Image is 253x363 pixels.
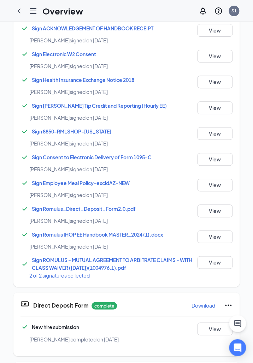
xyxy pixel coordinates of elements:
div: [PERSON_NAME] signed on [DATE] [29,63,241,70]
svg: Checkmark [20,24,29,32]
svg: Checkmark [20,76,29,84]
svg: Hamburger [29,7,37,15]
a: Sign [PERSON_NAME] Tip Credit and Reporting (Hourly EE) [32,102,167,109]
h5: Direct Deposit Form [33,301,89,309]
div: [PERSON_NAME] signed on [DATE] [29,37,241,44]
svg: Checkmark [20,204,29,213]
svg: QuestionInfo [214,7,223,15]
button: View [197,50,233,63]
button: View [197,179,233,191]
div: [PERSON_NAME] signed on [DATE] [29,217,241,224]
p: complete [92,302,117,309]
button: View [197,322,233,335]
button: View [197,153,233,166]
svg: Ellipses [224,301,233,309]
a: Sign Employee Meal Policy-excldAZ-NEW [32,180,130,186]
svg: Checkmark [20,50,29,58]
div: [PERSON_NAME] signed on [DATE] [29,191,241,198]
svg: Checkmark [20,127,29,136]
a: Sign Health Insurance Exchange Notice 2018 [32,77,134,83]
div: [PERSON_NAME] signed on [DATE] [29,114,241,121]
button: View [197,127,233,140]
a: Sign ACKNOWLEDGEMENT OF HANDBOOK RECEIPT [32,25,153,31]
svg: Checkmark [20,260,29,268]
div: [PERSON_NAME] signed on [DATE] [29,88,241,95]
svg: ChevronLeft [15,7,23,15]
svg: DirectDepositIcon [20,299,29,308]
button: View [197,101,233,114]
svg: Checkmark [20,153,29,161]
button: View [197,76,233,88]
a: Sign Romulus IHOP EE Handbook MASTER_2024 (1).docx [32,231,163,238]
button: View [197,256,233,269]
span: 2 of 2 signatures collected [29,272,90,279]
a: Sign Romulus_Direct_Deposit_Form2.0.pdf [32,206,136,212]
button: View [197,204,233,217]
h1: Overview [42,5,83,17]
button: Download [191,299,216,311]
span: New hire submission [32,323,79,330]
button: View [197,24,233,37]
a: Sign Consent to Electronic Delivery of Form 1095-C [32,154,152,160]
div: S1 [231,8,237,14]
div: [PERSON_NAME] signed on [DATE] [29,243,241,250]
button: View [197,230,233,243]
svg: Notifications [199,7,207,15]
a: Sign Electronic W2 Consent [32,51,96,57]
div: Open Intercom Messenger [229,339,246,356]
svg: Checkmark [20,101,29,110]
button: ChatActive [229,315,246,332]
div: [PERSON_NAME] signed on [DATE] [29,166,241,173]
a: Sign ROMULUS - MUTUAL AGREEMENT TO ARBITRATE CLAIMS - WITH CLASS WAIVER ([DATE])(1004976.1).pdf [32,257,192,271]
svg: Checkmark [20,230,29,239]
a: Sign 8850-RMLSHOP-[US_STATE] [32,128,111,135]
svg: ChatActive [233,319,242,328]
span: [PERSON_NAME] completed on [DATE] [29,336,119,342]
svg: Checkmark [20,322,29,331]
div: [PERSON_NAME] signed on [DATE] [29,140,241,147]
svg: Checkmark [20,179,29,187]
p: Download [192,302,215,309]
